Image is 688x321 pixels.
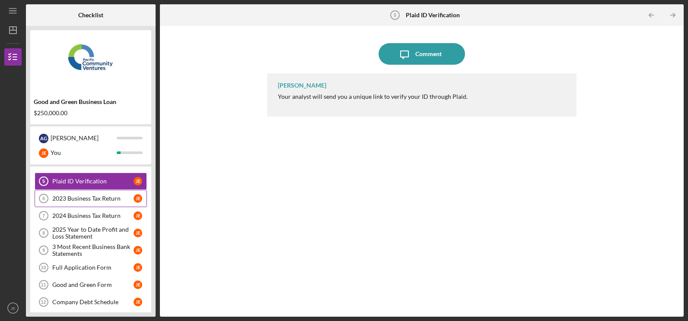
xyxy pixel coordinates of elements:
[35,190,147,207] a: 62023 Business Tax ReturnJE
[52,299,134,305] div: Company Debt Schedule
[134,177,142,186] div: J E
[42,213,45,218] tspan: 7
[134,246,142,255] div: J E
[10,306,15,311] text: JE
[34,110,148,116] div: $250,000.00
[51,131,117,145] div: [PERSON_NAME]
[41,299,46,305] tspan: 12
[78,12,103,19] b: Checklist
[134,211,142,220] div: J E
[35,259,147,276] a: 10Full Application FormJE
[278,93,468,100] div: Your analyst will send you a unique link to verify your ID through Plaid.
[52,226,134,240] div: 2025 Year to Date Profit and Loss Statement
[393,13,396,18] tspan: 5
[30,35,151,86] img: Product logo
[52,212,134,219] div: 2024 Business Tax Return
[42,196,45,201] tspan: 6
[415,43,442,65] div: Comment
[52,281,134,288] div: Good and Green Form
[52,243,134,257] div: 3 Most Recent Business Bank Statements
[134,194,142,203] div: J E
[406,12,460,19] b: Plaid ID Verification
[134,229,142,237] div: J E
[42,230,45,236] tspan: 8
[39,148,48,158] div: J E
[278,82,326,89] div: [PERSON_NAME]
[41,265,46,270] tspan: 10
[35,276,147,293] a: 11Good and Green FormJE
[35,293,147,311] a: 12Company Debt ScheduleJE
[42,179,45,184] tspan: 5
[134,280,142,289] div: J E
[39,134,48,143] div: A G
[34,98,148,105] div: Good and Green Business Loan
[35,224,147,242] a: 82025 Year to Date Profit and Loss StatementJE
[42,248,45,253] tspan: 9
[52,195,134,202] div: 2023 Business Tax Return
[41,282,46,287] tspan: 11
[134,263,142,272] div: J E
[379,43,465,65] button: Comment
[52,178,134,185] div: Plaid ID Verification
[51,145,117,160] div: You
[35,207,147,224] a: 72024 Business Tax ReturnJE
[35,242,147,259] a: 93 Most Recent Business Bank StatementsJE
[134,298,142,306] div: J E
[35,173,147,190] a: 5Plaid ID VerificationJE
[4,299,22,317] button: JE
[52,264,134,271] div: Full Application Form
